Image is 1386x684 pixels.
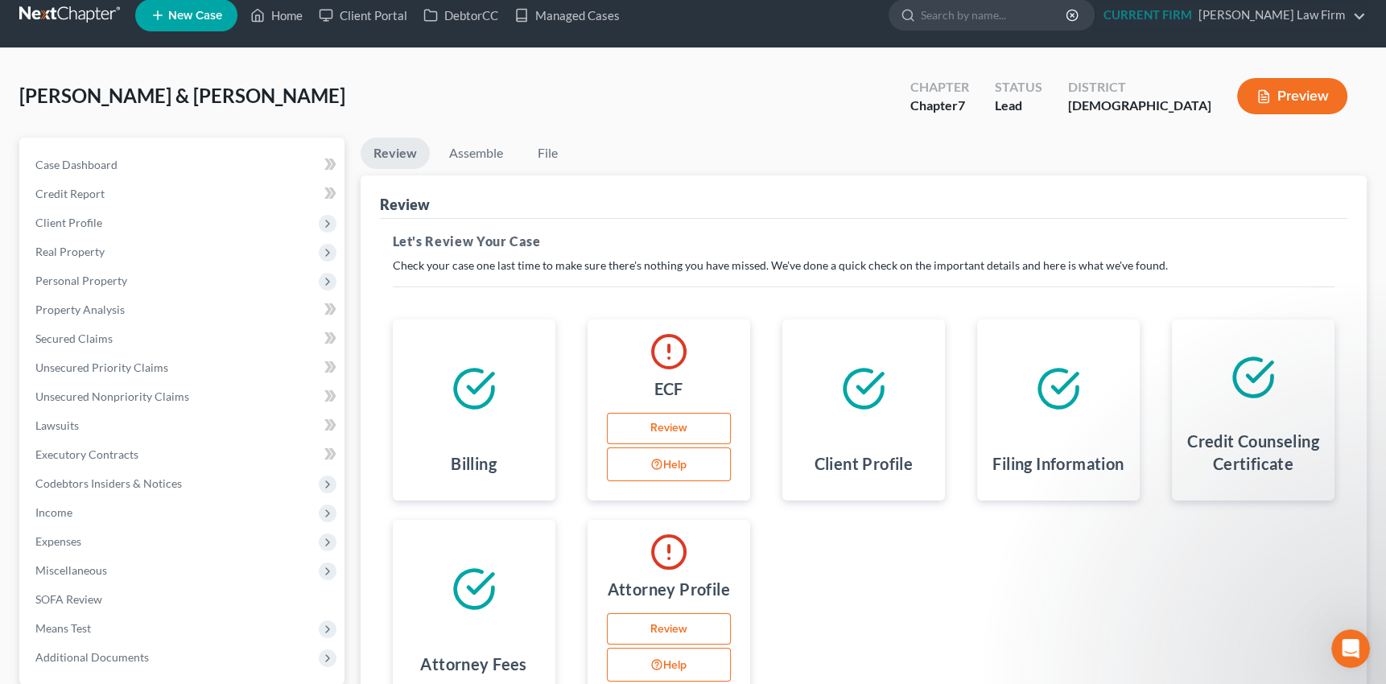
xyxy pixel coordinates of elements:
h4: ECF [654,377,683,400]
button: Help [607,447,731,481]
div: James says… [13,155,309,282]
button: Gif picker [76,527,89,540]
div: Chapter [910,97,969,115]
span: Real Property [35,245,105,258]
textarea: Message… [14,493,308,521]
a: Home [242,1,311,30]
button: Emoji picker [51,527,64,540]
span: Property Analysis [35,303,125,316]
span: New Case [168,10,222,22]
div: Hello! You can just select the "Resubmit" button within the Credit Report tab, and it should prom... [13,155,264,270]
span: Unsecured Priority Claims [35,361,168,374]
div: James says… [13,118,309,155]
div: I didn't even know that was there LOL. Thanks. [58,282,309,332]
div: Review [380,195,430,214]
span: Case Dashboard [35,158,118,171]
div: Our usual reply time 🕒 [26,64,251,96]
div: No problem![PERSON_NAME] • 3m ago [13,346,109,381]
span: Secured Claims [35,332,113,345]
b: [PERSON_NAME] [69,123,159,134]
button: Help [607,648,731,682]
strong: CURRENT FIRM [1103,7,1192,22]
button: Start recording [102,527,115,540]
b: [EMAIL_ADDRESS][DOMAIN_NAME] [26,26,154,55]
span: Income [35,505,72,519]
b: A few hours [39,80,115,93]
button: Home [252,6,283,37]
div: No problem! [26,356,96,372]
span: Client Profile [35,216,102,229]
iframe: Intercom live chat [1331,629,1370,668]
div: Status [995,78,1042,97]
a: Executory Contracts [23,440,344,469]
img: Profile image for James [46,9,72,35]
span: Executory Contracts [35,447,138,461]
a: CURRENT FIRM[PERSON_NAME] Law Firm [1095,1,1366,30]
div: I didn't even know that was there LOL. Thanks. [71,291,296,323]
div: user says… [13,282,309,345]
h4: Billing [451,452,497,475]
div: joined the conversation [69,122,274,136]
span: Credit Report [35,187,105,200]
h4: Attorney Profile [607,578,729,600]
div: [DEMOGRAPHIC_DATA] [1068,97,1211,115]
span: Expenses [35,534,81,548]
a: Managed Cases [506,1,628,30]
div: Hello! You can just select the "Resubmit" button within the Credit Report tab, and it should prom... [26,165,251,260]
a: Unsecured Nonpriority Claims [23,382,344,411]
div: Help [607,447,737,484]
button: Upload attachment [25,527,38,540]
a: Property Analysis [23,295,344,324]
h4: Filing Information [992,452,1124,475]
h4: Credit Counseling Certificate [1185,430,1322,475]
a: Review [607,613,731,645]
a: Review [607,413,731,445]
div: user says… [13,410,309,590]
div: District [1068,78,1211,97]
p: Check your case one last time to make sure there's nothing you have missed. We've done a quick ch... [393,258,1335,274]
div: While I have you here, [PERSON_NAME], Attorney in [US_STATE], is wanting me to file a skeleton fo... [71,419,296,561]
a: Case Dashboard [23,150,344,179]
span: SOFA Review [35,592,102,606]
a: SOFA Review [23,585,344,614]
a: Unsecured Priority Claims [23,353,344,382]
span: Miscellaneous [35,563,107,577]
button: Send a message… [276,521,302,546]
span: Codebtors Insiders & Notices [35,476,182,490]
button: go back [10,6,41,37]
span: Additional Documents [35,650,149,664]
h1: [PERSON_NAME] [78,8,183,20]
h4: Attorney Fees [420,653,526,675]
h5: Let's Review Your Case [393,232,1335,251]
a: Review [361,138,430,169]
span: Unsecured Nonpriority Claims [35,389,189,403]
span: Means Test [35,621,91,635]
div: James says… [13,346,309,410]
div: Close [283,6,311,35]
a: File [522,138,574,169]
span: Personal Property [35,274,127,287]
h4: Client Profile [814,452,913,475]
button: Preview [1237,78,1347,114]
a: Secured Claims [23,324,344,353]
a: Credit Report [23,179,344,208]
span: Lawsuits [35,418,79,432]
span: 7 [958,97,965,113]
div: [PERSON_NAME] • 3m ago [26,384,155,394]
a: Client Portal [311,1,415,30]
a: DebtorCC [415,1,506,30]
span: [PERSON_NAME] & [PERSON_NAME] [19,84,345,107]
div: Lead [995,97,1042,115]
img: Profile image for James [48,121,64,137]
a: Assemble [436,138,516,169]
p: Active [78,20,110,36]
a: Lawsuits [23,411,344,440]
div: While I have you here, [PERSON_NAME], Attorney in [US_STATE], is wanting me to file a skeleton fo... [58,410,309,571]
div: Chapter [910,78,969,97]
